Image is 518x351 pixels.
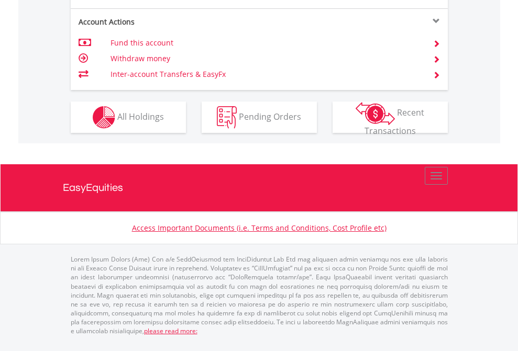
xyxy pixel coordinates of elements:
[111,35,420,51] td: Fund this account
[71,17,259,27] div: Account Actions
[111,66,420,82] td: Inter-account Transfers & EasyFx
[144,326,197,335] a: please read more:
[132,223,387,233] a: Access Important Documents (i.e. Terms and Conditions, Cost Profile etc)
[202,101,317,133] button: Pending Orders
[356,102,395,125] img: transactions-zar-wht.png
[117,110,164,122] span: All Holdings
[333,101,448,133] button: Recent Transactions
[71,101,186,133] button: All Holdings
[239,110,301,122] span: Pending Orders
[71,255,448,335] p: Lorem Ipsum Dolors (Ame) Con a/e SeddOeiusmod tem InciDiduntut Lab Etd mag aliquaen admin veniamq...
[111,51,420,66] td: Withdraw money
[93,106,115,129] img: holdings-wht.png
[63,164,456,211] a: EasyEquities
[217,106,237,129] img: pending_instructions-wht.png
